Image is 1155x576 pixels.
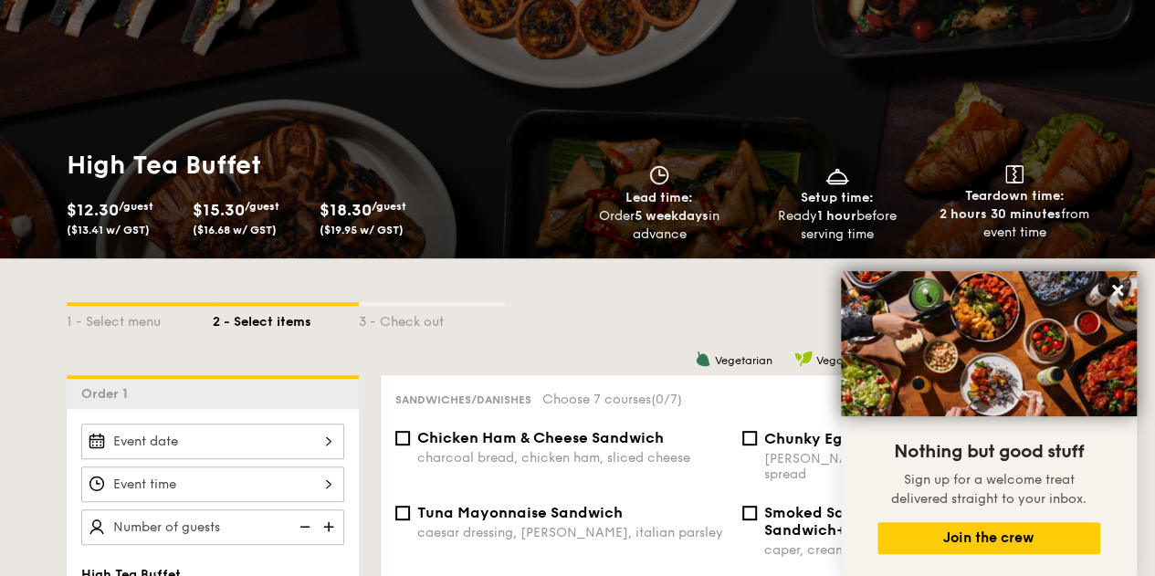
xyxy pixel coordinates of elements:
[417,450,728,466] div: charcoal bread, chicken ham, sliced cheese
[742,431,757,445] input: Chunky Egg Mayonnaise Sandwich[PERSON_NAME], mayonnaise, chunky egg spread
[320,224,404,236] span: ($19.95 w/ GST)
[836,521,885,539] span: +$1.00
[578,207,741,244] div: Order in advance
[816,354,850,367] span: Vegan
[81,509,344,545] input: Number of guests
[119,200,153,213] span: /guest
[81,386,135,402] span: Order 1
[940,206,1061,222] strong: 2 hours 30 minutes
[764,542,1075,558] div: caper, cream cheese, smoked salmon
[715,354,772,367] span: Vegetarian
[372,200,406,213] span: /guest
[891,472,1087,507] span: Sign up for a welcome treat delivered straight to your inbox.
[417,504,623,521] span: Tuna Mayonnaise Sandwich
[817,208,856,224] strong: 1 hour
[67,149,571,182] h1: High Tea Buffet
[742,506,757,520] input: Smoked Salmon Cream Cheese Sandwich+$1.00caper, cream cheese, smoked salmon
[755,207,919,244] div: Ready before serving time
[542,392,682,407] span: Choose 7 courses
[1103,276,1132,305] button: Close
[635,208,709,224] strong: 5 weekdays
[824,165,851,185] img: icon-dish.430c3a2e.svg
[801,190,874,205] span: Setup time:
[695,351,711,367] img: icon-vegetarian.fe4039eb.svg
[651,392,682,407] span: (0/7)
[67,306,213,331] div: 1 - Select menu
[67,224,150,236] span: ($13.41 w/ GST)
[933,205,1097,242] div: from event time
[193,224,277,236] span: ($16.68 w/ GST)
[245,200,279,213] span: /guest
[395,506,410,520] input: Tuna Mayonnaise Sandwichcaesar dressing, [PERSON_NAME], italian parsley
[417,525,728,540] div: caesar dressing, [PERSON_NAME], italian parsley
[395,431,410,445] input: Chicken Ham & Cheese Sandwichcharcoal bread, chicken ham, sliced cheese
[67,200,119,220] span: $12.30
[359,306,505,331] div: 3 - Check out
[320,200,372,220] span: $18.30
[317,509,344,544] img: icon-add.58712e84.svg
[81,466,344,502] input: Event time
[877,522,1100,554] button: Join the crew
[213,306,359,331] div: 2 - Select items
[965,188,1065,204] span: Teardown time:
[764,504,994,539] span: Smoked Salmon Cream Cheese Sandwich
[764,430,1020,447] span: Chunky Egg Mayonnaise Sandwich
[289,509,317,544] img: icon-reduce.1d2dbef1.svg
[764,451,1075,482] div: [PERSON_NAME], mayonnaise, chunky egg spread
[417,429,664,446] span: Chicken Ham & Cheese Sandwich
[794,351,813,367] img: icon-vegan.f8ff3823.svg
[395,393,531,406] span: Sandwiches/Danishes
[894,441,1084,463] span: Nothing but good stuff
[1005,165,1024,183] img: icon-teardown.65201eee.svg
[841,271,1137,416] img: DSC07876-Edit02-Large.jpeg
[625,190,693,205] span: Lead time:
[646,165,673,185] img: icon-clock.2db775ea.svg
[193,200,245,220] span: $15.30
[81,424,344,459] input: Event date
